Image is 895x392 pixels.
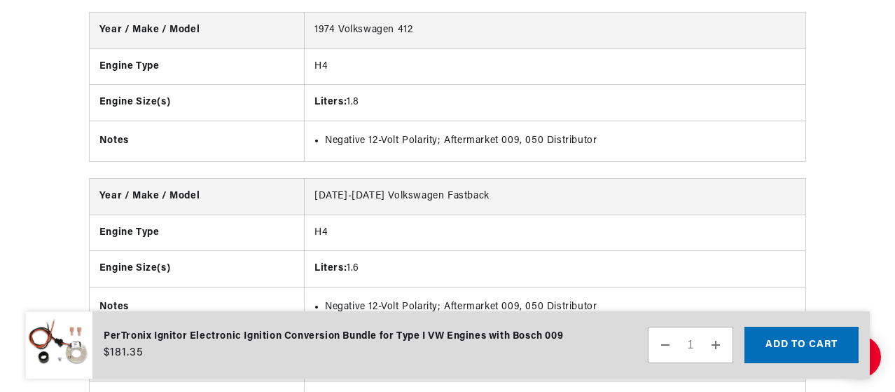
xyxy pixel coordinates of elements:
[305,215,806,250] td: H4
[325,299,796,315] li: Negative 12-Volt Polarity; Aftermarket 009, 050 Distributor
[314,263,347,273] strong: Liters:
[325,133,796,149] li: Negative 12-Volt Polarity; Aftermarket 009, 050 Distributor
[305,48,806,84] td: H4
[90,287,305,327] th: Notes
[314,97,347,107] strong: Liters:
[25,311,92,379] img: PerTronix Ignitor Electronic Ignition Conversion Bundle for Type I VW Engines with Bosch 009
[90,48,305,84] th: Engine Type
[90,215,305,250] th: Engine Type
[305,251,806,287] td: 1.6
[90,179,305,215] th: Year / Make / Model
[104,344,144,361] span: $181.35
[90,13,305,48] th: Year / Make / Model
[90,85,305,121] th: Engine Size(s)
[305,85,806,121] td: 1.8
[90,251,305,287] th: Engine Size(s)
[90,121,305,161] th: Notes
[104,329,563,344] div: PerTronix Ignitor Electronic Ignition Conversion Bundle for Type I VW Engines with Bosch 009
[305,179,806,215] td: [DATE]-[DATE] Volkswagen Fastback
[305,13,806,48] td: 1974 Volkswagen 412
[744,327,859,363] button: Add to cart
